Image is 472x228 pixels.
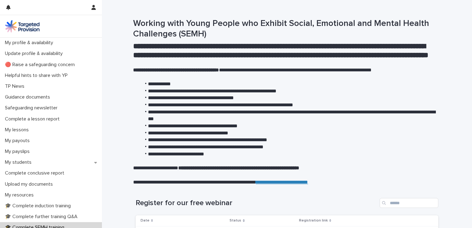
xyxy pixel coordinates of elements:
[2,138,35,144] p: My payouts
[2,116,65,122] p: Complete a lesson report
[2,73,73,78] p: Helpful hints to share with YP
[5,20,40,32] img: M5nRWzHhSzIhMunXDL62
[299,217,328,224] p: Registration link
[136,199,377,208] h1: Register for our free webinar
[2,192,39,198] p: My resources
[230,217,241,224] p: Status
[2,62,80,68] p: 🔴 Raise a safeguarding concern
[2,149,35,154] p: My payslips
[2,214,82,220] p: 🎓 Complete further training Q&A
[2,127,34,133] p: My lessons
[2,159,36,165] p: My students
[2,170,69,176] p: Complete conclusive report
[2,203,76,209] p: 🎓 Complete induction training
[2,181,58,187] p: Upload my documents
[2,51,68,57] p: Update profile & availability
[141,217,150,224] p: Date
[2,105,62,111] p: Safeguarding newsletter
[2,40,58,46] p: My profile & availability
[2,83,29,89] p: TP News
[2,94,55,100] p: Guidance documents
[380,198,438,208] input: Search
[133,19,436,39] h1: Working with Young People who Exhibit Social, Emotional and Mental Health Challenges (SEMH)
